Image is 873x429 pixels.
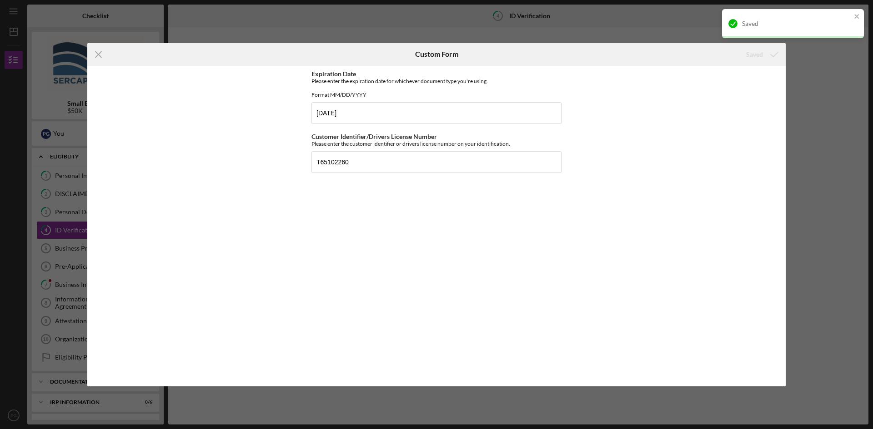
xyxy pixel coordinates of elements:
[311,78,562,98] div: Please enter the expiration date for whichever document type you're using. Format MM/DD/YYYY
[311,140,562,147] div: Please enter the customer identifier or drivers license number on your identification.
[311,70,356,78] label: Expiration Date
[746,45,763,64] div: Saved
[737,45,786,64] button: Saved
[742,20,851,27] div: Saved
[854,13,860,21] button: close
[311,133,437,140] label: Customer Identifier/Drivers License Number
[415,50,458,58] h6: Custom Form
